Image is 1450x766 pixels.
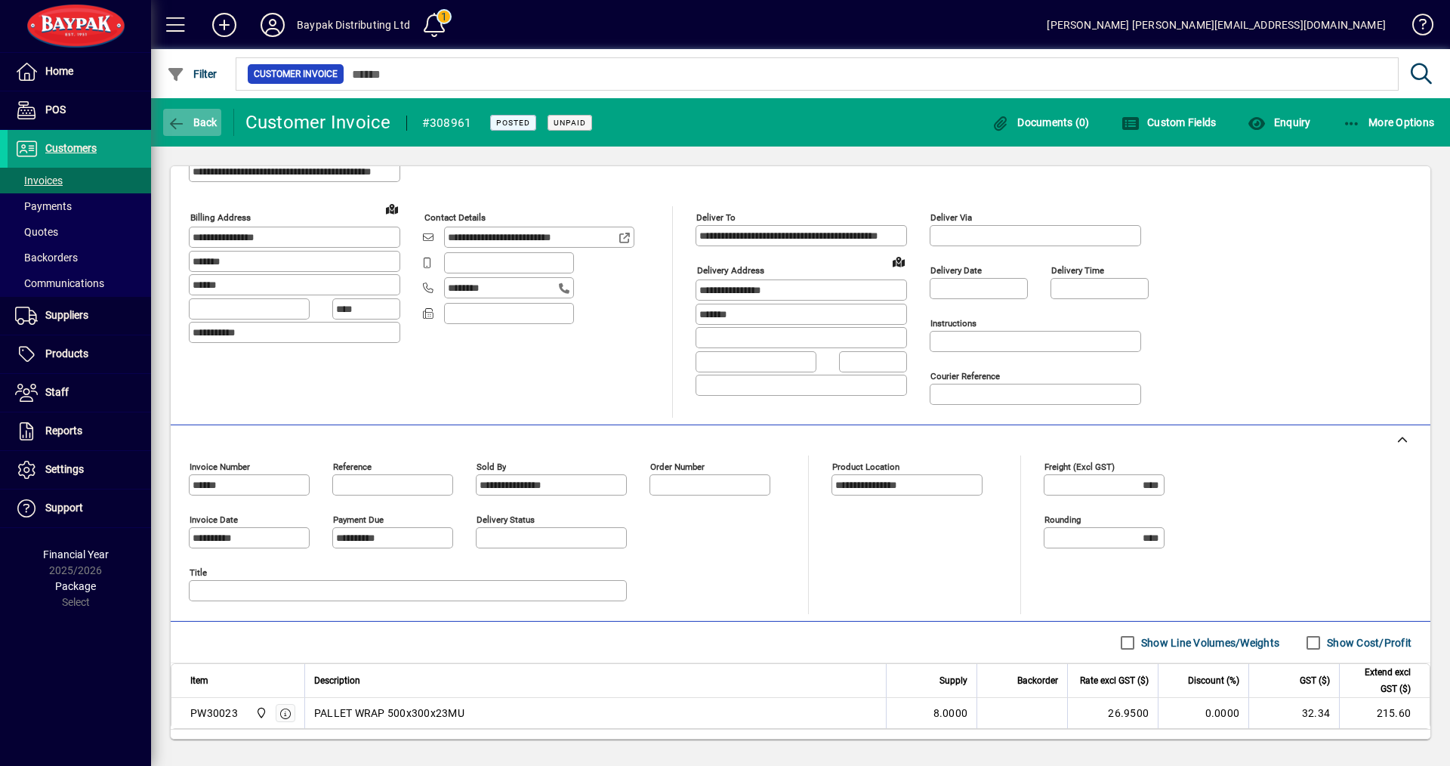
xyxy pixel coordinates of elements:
[45,347,88,360] span: Products
[422,111,472,135] div: #308961
[1051,265,1104,276] mat-label: Delivery time
[45,386,69,398] span: Staff
[650,462,705,472] mat-label: Order number
[8,53,151,91] a: Home
[1044,514,1081,525] mat-label: Rounding
[15,226,58,238] span: Quotes
[8,168,151,193] a: Invoices
[45,103,66,116] span: POS
[1324,635,1411,650] label: Show Cost/Profit
[190,462,250,472] mat-label: Invoice number
[245,110,391,134] div: Customer Invoice
[696,212,736,223] mat-label: Deliver To
[190,567,207,578] mat-label: Title
[1044,462,1115,472] mat-label: Freight (excl GST)
[1300,672,1330,689] span: GST ($)
[1343,116,1435,128] span: More Options
[1121,116,1217,128] span: Custom Fields
[8,451,151,489] a: Settings
[1158,698,1248,728] td: 0.0000
[45,142,97,154] span: Customers
[45,425,82,437] span: Reports
[1080,672,1149,689] span: Rate excl GST ($)
[167,116,217,128] span: Back
[1401,3,1431,52] a: Knowledge Base
[8,270,151,296] a: Communications
[297,13,410,37] div: Baypak Distributing Ltd
[15,200,72,212] span: Payments
[45,65,73,77] span: Home
[190,706,238,721] div: PW30023
[248,11,297,39] button: Profile
[8,91,151,129] a: POS
[8,335,151,373] a: Products
[45,309,88,321] span: Suppliers
[163,60,221,88] button: Filter
[8,297,151,335] a: Suppliers
[15,277,104,289] span: Communications
[43,548,109,561] span: Financial Year
[1339,109,1439,136] button: More Options
[15,175,63,187] span: Invoices
[314,706,464,721] span: PALLET WRAP 500x300x23MU
[1138,635,1279,650] label: Show Line Volumes/Weights
[930,265,982,276] mat-label: Delivery date
[554,118,586,128] span: Unpaid
[251,705,269,721] span: Baypak - Onekawa
[1244,109,1314,136] button: Enquiry
[151,109,234,136] app-page-header-button: Back
[190,672,208,689] span: Item
[8,490,151,527] a: Support
[930,318,976,329] mat-label: Instructions
[163,109,221,136] button: Back
[992,116,1090,128] span: Documents (0)
[314,672,360,689] span: Description
[333,514,384,525] mat-label: Payment due
[1077,706,1149,721] div: 26.9500
[15,252,78,264] span: Backorders
[939,672,967,689] span: Supply
[1248,698,1339,728] td: 32.34
[8,412,151,450] a: Reports
[1118,109,1220,136] button: Custom Fields
[1188,672,1239,689] span: Discount (%)
[167,68,217,80] span: Filter
[333,462,372,472] mat-label: Reference
[8,374,151,412] a: Staff
[1017,672,1058,689] span: Backorder
[933,706,968,721] span: 8.0000
[832,462,899,472] mat-label: Product location
[254,66,338,82] span: Customer Invoice
[45,502,83,514] span: Support
[200,11,248,39] button: Add
[380,196,404,221] a: View on map
[496,118,530,128] span: Posted
[1248,116,1310,128] span: Enquiry
[930,212,972,223] mat-label: Deliver via
[1339,698,1430,728] td: 215.60
[988,109,1094,136] button: Documents (0)
[8,245,151,270] a: Backorders
[887,249,911,273] a: View on map
[1349,664,1411,697] span: Extend excl GST ($)
[477,514,535,525] mat-label: Delivery status
[45,463,84,475] span: Settings
[55,580,96,592] span: Package
[477,462,506,472] mat-label: Sold by
[1047,13,1386,37] div: [PERSON_NAME] [PERSON_NAME][EMAIL_ADDRESS][DOMAIN_NAME]
[8,193,151,219] a: Payments
[190,514,238,525] mat-label: Invoice date
[8,219,151,245] a: Quotes
[930,371,1000,381] mat-label: Courier Reference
